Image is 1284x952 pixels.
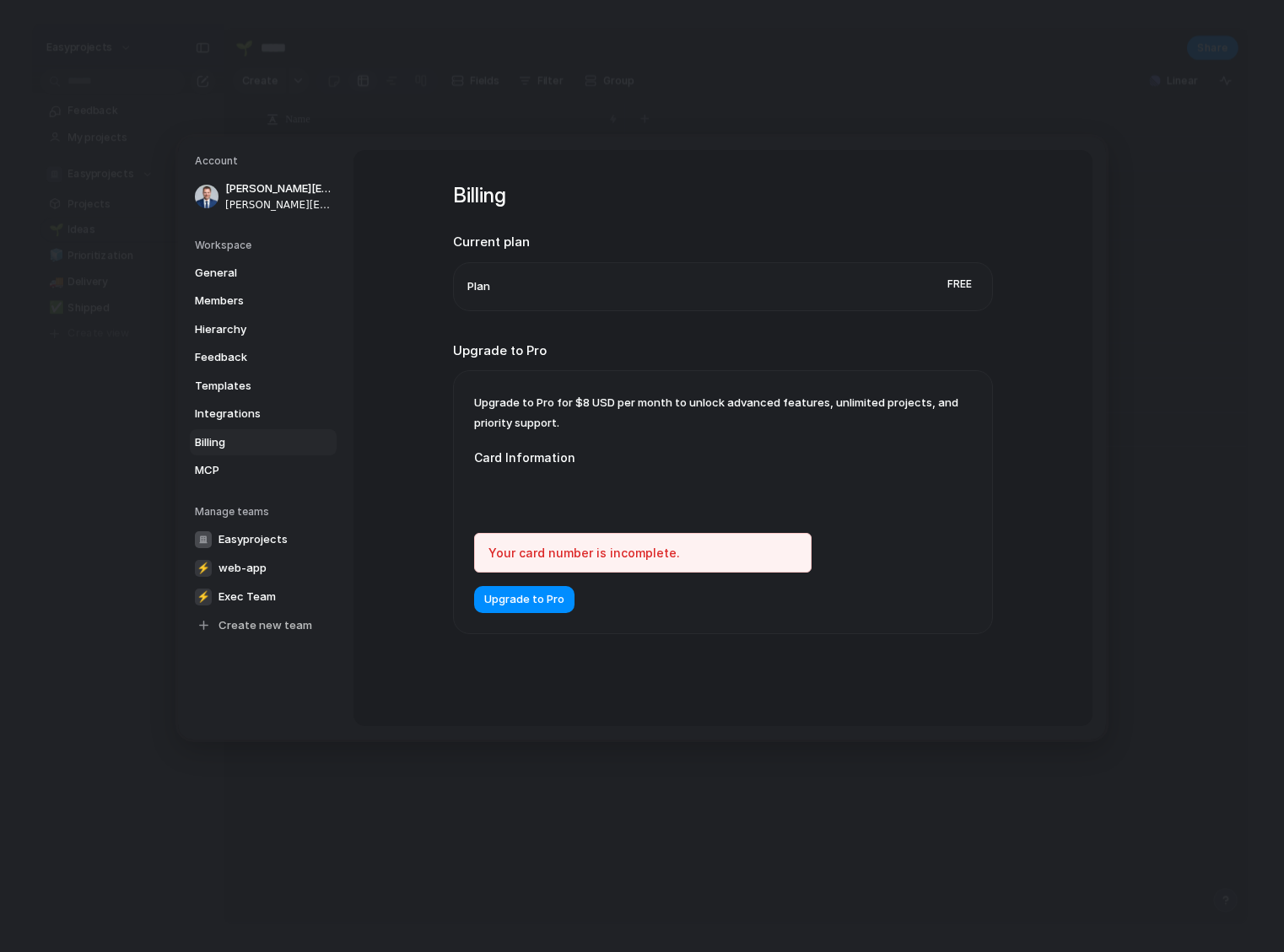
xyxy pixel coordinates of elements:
div: Your card number is incomplete. [474,533,812,573]
h5: Manage teams [195,503,337,519]
a: Create new team [190,611,337,638]
div: ⚡ [195,559,212,576]
a: ⚡Exec Team [190,583,337,610]
h5: Account [195,153,337,169]
button: Upgrade to Pro [474,586,575,613]
a: Easyprojects [190,525,337,552]
span: Billing [195,433,303,450]
h5: Workspace [195,237,337,252]
span: Feedback [195,349,303,366]
span: Exec Team [218,589,276,605]
span: Members [195,293,303,309]
a: ⚡web-app [190,554,337,581]
span: Hierarchy [195,320,303,337]
span: [PERSON_NAME][EMAIL_ADDRESS][PERSON_NAME] [225,180,333,197]
span: Create new team [218,617,312,634]
span: Plan [467,278,490,295]
a: General [190,259,337,286]
span: [PERSON_NAME][EMAIL_ADDRESS][PERSON_NAME] [225,196,333,212]
a: Integrations [190,401,337,428]
a: Members [190,288,337,315]
label: Card Information [474,449,812,466]
span: MCP [195,462,303,479]
h2: Upgrade to Pro [453,341,993,360]
a: Hierarchy [190,315,337,342]
span: Upgrade to Pro [484,591,564,608]
span: Easyprojects [218,531,288,548]
a: MCP [190,457,337,484]
a: Billing [190,428,337,455]
a: [PERSON_NAME][EMAIL_ADDRESS][PERSON_NAME][PERSON_NAME][EMAIL_ADDRESS][PERSON_NAME] [190,175,337,218]
div: ⚡ [195,588,212,605]
span: Integrations [195,406,303,422]
a: Templates [190,372,337,399]
a: Feedback [190,344,337,371]
h2: Current plan [453,233,993,252]
span: Templates [195,377,303,394]
span: Upgrade to Pro for $8 USD per month to unlock advanced features, unlimited projects, and priority... [474,395,958,429]
span: web-app [218,560,267,577]
iframe: Secure card payment input frame [488,487,798,503]
span: Free [941,272,979,294]
h1: Billing [453,180,993,211]
span: General [195,264,303,281]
